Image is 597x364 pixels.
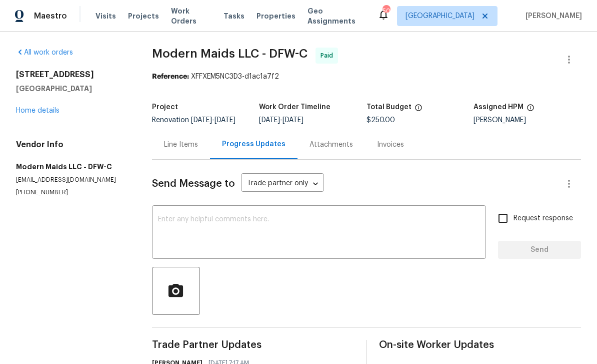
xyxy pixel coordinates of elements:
div: Trade partner only [241,176,324,192]
span: [DATE] [214,117,235,124]
a: Home details [16,107,59,114]
span: Renovation [152,117,235,124]
div: [PERSON_NAME] [473,117,581,124]
span: [GEOGRAPHIC_DATA] [405,11,474,21]
span: Trade Partner Updates [152,340,354,350]
span: Geo Assignments [307,6,365,26]
h2: [STREET_ADDRESS] [16,70,128,80]
p: [EMAIL_ADDRESS][DOMAIN_NAME] [16,176,128,184]
span: [DATE] [191,117,212,124]
span: [PERSON_NAME] [521,11,582,21]
span: [DATE] [259,117,280,124]
span: Work Orders [171,6,211,26]
div: Attachments [309,140,353,150]
span: The hpm assigned to this work order. [526,104,534,117]
div: Invoices [377,140,404,150]
h5: Project [152,104,178,111]
h4: Vendor Info [16,140,128,150]
h5: Modern Maids LLC - DFW-C [16,162,128,172]
p: [PHONE_NUMBER] [16,188,128,197]
span: Paid [320,51,337,61]
span: Maestro [34,11,67,21]
div: Progress Updates [222,139,285,149]
h5: Total Budget [366,104,411,111]
span: Send Message to [152,179,235,189]
div: XFFXEM5NC3D3-d1ac1a7f2 [152,72,581,82]
span: - [191,117,235,124]
b: Reference: [152,73,189,80]
span: Properties [256,11,295,21]
span: On-site Worker Updates [379,340,581,350]
span: - [259,117,303,124]
span: Modern Maids LLC - DFW-C [152,48,307,60]
span: Visits [95,11,116,21]
h5: Assigned HPM [473,104,523,111]
div: 50 [382,6,389,16]
div: Line Items [164,140,198,150]
span: The total cost of line items that have been proposed by Opendoor. This sum includes line items th... [414,104,422,117]
span: $250.00 [366,117,395,124]
span: [DATE] [282,117,303,124]
span: Projects [128,11,159,21]
a: All work orders [16,49,73,56]
h5: Work Order Timeline [259,104,330,111]
span: Tasks [223,13,244,20]
h5: [GEOGRAPHIC_DATA] [16,84,128,94]
span: Request response [513,213,573,224]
